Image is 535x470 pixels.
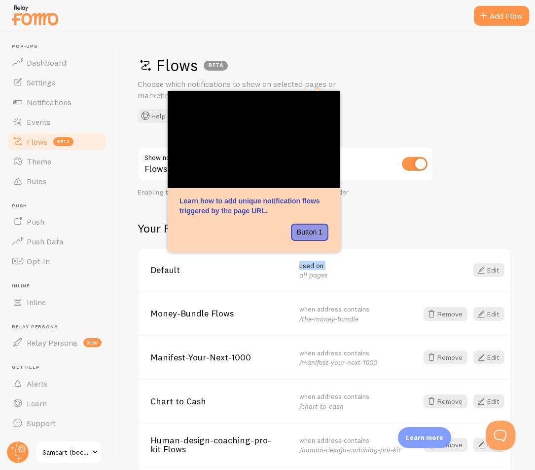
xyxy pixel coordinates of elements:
span: Learn [27,398,47,408]
em: /chart-to-cash [299,402,344,411]
span: Push [12,203,107,209]
a: Edit [473,307,504,321]
span: Push [27,217,44,227]
a: Settings [6,73,107,92]
p: Choose which notifications to show on selected pages or marketing campaigns, and specify the disp... [138,78,374,101]
span: Relay Persona [12,324,107,330]
a: Edit [473,438,504,452]
em: /human-design-coaching-pro-kit [299,445,401,454]
span: Rules [27,176,46,186]
span: when address contains [299,436,401,454]
span: Dashboard [27,58,66,68]
button: Remove [424,351,467,364]
a: Dashboard [6,53,107,73]
span: Human-design-coaching-pro-kit Flows [150,436,287,454]
a: Push [6,212,107,232]
span: Relay Persona [27,338,77,348]
span: Pop-ups [12,43,107,50]
span: Money-Bundle Flows [150,309,287,318]
p: Learn how to add unique notification flows triggered by the page URL. [179,196,328,216]
img: fomo-relay-logo-orange.svg [10,2,60,28]
a: Edit [473,263,504,277]
button: Help Article [138,109,193,123]
span: Support [27,418,56,428]
a: Push Data [6,232,107,251]
span: Chart to Cash [150,397,287,406]
a: Edit [473,394,504,408]
a: Events [6,112,107,132]
h2: Your Flows [138,221,511,236]
a: Notifications [6,92,107,112]
span: Settings [27,78,55,87]
p: Learn more [406,433,443,442]
span: beta [53,137,73,146]
span: Inline [27,297,46,307]
h1: Flows [138,55,505,76]
button: Remove [424,394,467,408]
iframe: Help Scout Beacon - Open [486,421,515,450]
span: Alerts [27,379,48,389]
a: Relay Persona new [6,333,107,352]
button: Button 1 [291,224,328,241]
button: Remove [424,307,467,321]
a: Theme [6,152,107,171]
a: Flows beta [6,132,107,152]
span: Samcart (beccafrancis) [42,446,89,458]
span: Opt-In [27,256,50,266]
span: Get Help [12,364,107,371]
span: Push Data [27,236,64,246]
span: when address contains [299,349,377,367]
div: Flows enabled [138,147,433,183]
span: Inline [12,283,107,289]
a: Opt-In [6,251,107,271]
span: Theme [27,157,51,166]
span: when address contains [299,392,369,410]
a: Support [6,413,107,433]
span: Default [150,266,287,274]
span: Manifest-Your-Next-1000 [150,353,287,362]
div: Learn more [398,427,451,448]
div: Enabling this will allow you to show notifications in a particular order [138,188,433,197]
em: /manifest-your-next-1000 [299,358,377,367]
span: used on [299,261,328,279]
div: BETA [204,61,228,71]
span: when address contains [299,305,369,323]
span: Events [27,117,51,127]
a: Learn [6,393,107,413]
a: Inline [6,292,107,312]
em: all pages [299,271,328,279]
span: Flows [27,137,47,147]
span: Notifications [27,97,71,107]
span: new [83,338,102,347]
a: Alerts [6,374,107,393]
em: /the-money-bundle [299,314,358,323]
a: Edit [473,351,504,364]
a: Samcart (beccafrancis) [36,440,102,464]
a: Rules [6,171,107,191]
